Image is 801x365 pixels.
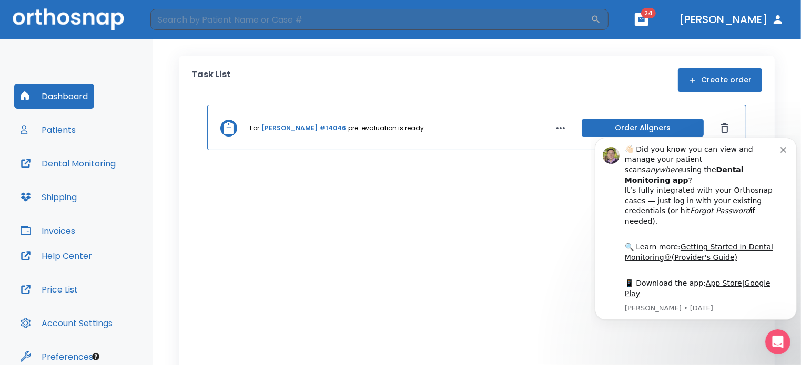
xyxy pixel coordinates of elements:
button: Invoices [14,218,82,243]
button: Shipping [14,184,83,210]
button: Dashboard [14,84,94,109]
button: Dismiss [716,120,733,137]
a: [PERSON_NAME] #14046 [261,123,346,133]
iframe: Intercom live chat [765,329,790,354]
input: Search by Patient Name or Case # [150,9,591,30]
p: Task List [191,68,231,92]
button: Price List [14,277,84,302]
button: Order Aligners [582,119,704,137]
img: Orthosnap [13,8,124,30]
button: Create order [678,68,762,92]
p: For [250,123,259,133]
iframe: Intercom notifications message [591,135,801,337]
span: 24 [641,8,656,18]
button: [PERSON_NAME] [675,10,788,29]
button: Help Center [14,243,98,268]
div: Tooltip anchor [91,352,100,361]
button: Account Settings [14,310,119,336]
button: Dental Monitoring [14,151,122,176]
p: pre-evaluation is ready [348,123,424,133]
button: Patients [14,117,82,142]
